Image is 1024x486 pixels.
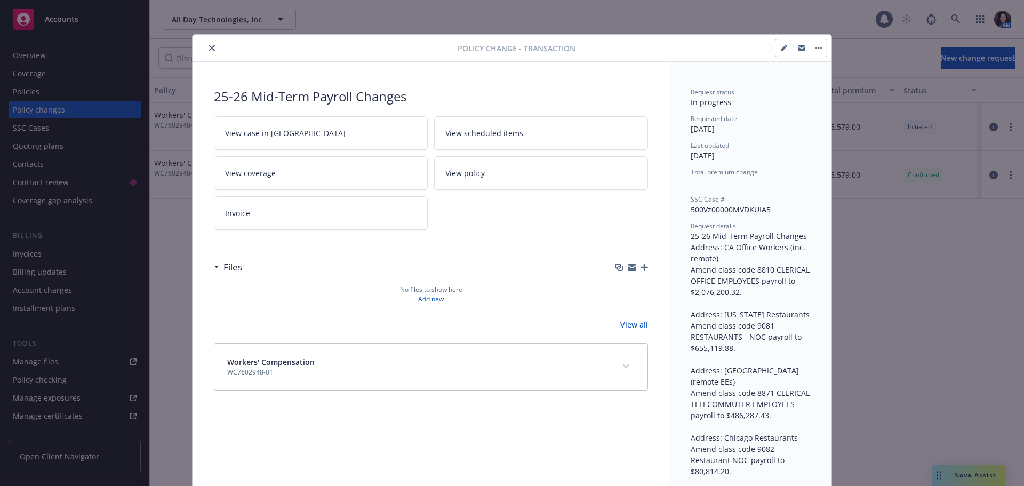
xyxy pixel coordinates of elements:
span: View coverage [225,168,276,179]
span: WC7602948-01 [227,368,315,377]
a: Invoice [214,196,428,230]
span: View scheduled items [445,128,523,139]
button: close [205,42,218,54]
span: Request status [691,87,734,97]
div: 25-26 Mid-Term Payroll Changes [214,87,648,106]
a: View all [620,319,648,330]
a: View case in [GEOGRAPHIC_DATA] [214,116,428,150]
span: SSC Case # [691,195,725,204]
h3: Files [223,260,242,274]
div: Workers' CompensationWC7602948-01expand content [214,344,647,390]
span: Requested date [691,114,737,123]
div: Files [214,260,242,274]
span: Policy change - Transaction [458,43,575,54]
span: - [691,178,693,188]
span: In progress [691,97,731,107]
span: Request details [691,221,736,230]
button: expand content [618,358,635,375]
span: Workers' Compensation [227,356,315,368]
span: [DATE] [691,124,715,134]
span: Total premium change [691,168,758,177]
span: [DATE] [691,150,715,161]
a: View scheduled items [434,116,648,150]
span: 500Vz00000MVDKUIA5 [691,204,771,214]
a: View coverage [214,156,428,190]
span: No files to show here [400,285,462,294]
span: Invoice [225,208,250,219]
span: Last updated [691,141,729,150]
span: View case in [GEOGRAPHIC_DATA] [225,128,346,139]
a: View policy [434,156,648,190]
a: Add new [418,294,444,304]
span: View policy [445,168,485,179]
